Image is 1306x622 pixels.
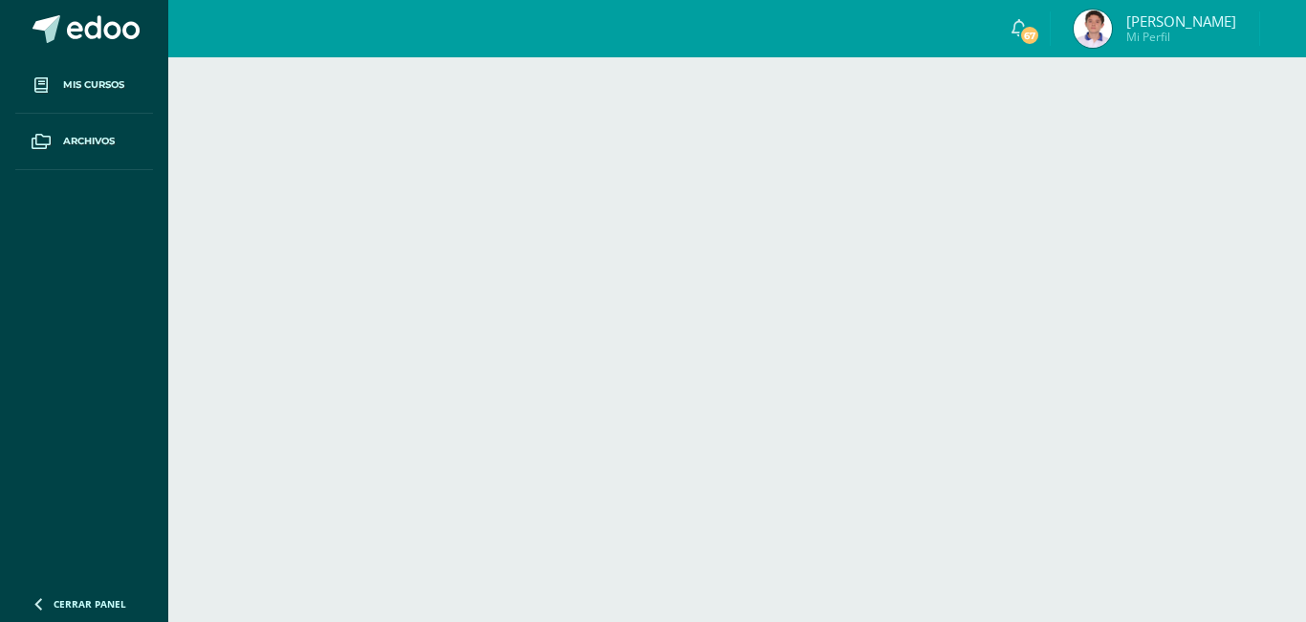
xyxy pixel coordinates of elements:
[15,57,153,114] a: Mis cursos
[15,114,153,170] a: Archivos
[1126,11,1236,31] span: [PERSON_NAME]
[63,77,124,93] span: Mis cursos
[1074,10,1112,48] img: 028413b4dcba1c40cb976c3e461abcc2.png
[1019,25,1040,46] span: 67
[1126,29,1236,45] span: Mi Perfil
[54,597,126,611] span: Cerrar panel
[63,134,115,149] span: Archivos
